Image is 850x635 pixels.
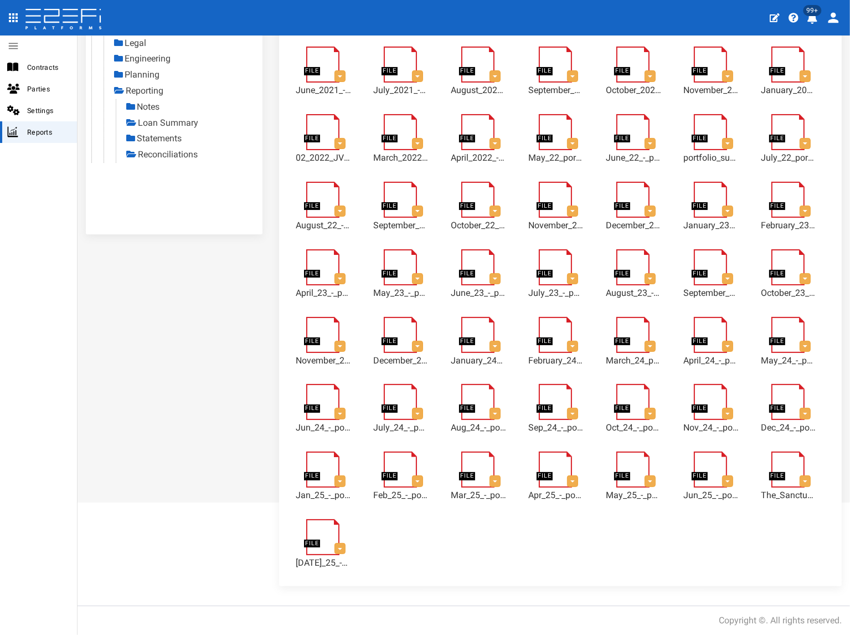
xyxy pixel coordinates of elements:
a: June_22_-_portfolio_summary_06-2022.xlsx [606,152,661,165]
a: Planning [125,69,159,80]
a: December_23_-_portfolio_summary_12-2023.xlsx [373,355,429,367]
a: April_2022_-_portfolio_summary_04-2022.xlsx [451,152,506,165]
a: February_23_-_portfolio_summary_02-2023.xlsx [761,219,816,232]
a: portfolio_summary_07-2022.xlsx [683,152,739,165]
a: July_22_portfolio_summary_07-2022.xlsx [761,152,816,165]
a: Nov_24_-_portfolio_summary_11-2024.xlsx [683,422,739,434]
a: August_2021_-_Integrated_Capital_Loan_Book.xlsx [451,84,506,97]
a: October_23_-_portfolio_summary.xlsx [761,287,816,300]
a: January_24_-_portfolio_summary_01-2024.xlsx [451,355,506,367]
a: Sep_24_-_portfolio_summary_09-2024.xlsx [528,422,584,434]
a: Jun_25_-_portfolio_summary.xlsx [683,489,739,502]
div: Copyright ©. All rights reserved. [719,614,842,627]
a: June_2021_-_Integrated_Capital_Loan_Book.pdf [296,84,351,97]
a: Reporting [126,85,163,96]
span: Parties [27,83,68,95]
a: April_23_-_portfolio_summary_04-2023.xlsx [296,287,351,300]
a: Legal [125,38,146,48]
a: Mar_25_-_portfolio_summary_03-2025.xlsx [451,489,506,502]
a: August_23_-_portfolio_summary.xlsx [606,287,661,300]
a: November_22_-_portfolio_summary_11-2022.xlsx [528,219,584,232]
a: May_22_portfolio_summary_05-2022.xlsx [528,152,584,165]
a: Jan_25_-_portfolio_summary.xlsx [296,489,351,502]
a: Oct_24_-_portfolio_summary_10-2024.xlsx [606,422,661,434]
a: March_2022_portfolio_summary_03-2022.xlsx [373,152,429,165]
span: Settings [27,104,68,117]
a: August_22_-_portfolio_summary_08-2022.xlsx [296,219,351,232]
a: Jun_24_-_portfolio_summary_06-2024.xlsx [296,422,351,434]
a: Loan Summary [138,117,198,128]
a: Notes [137,101,159,112]
a: September_2021_-_Integrated_Capital_Loan_Book.xlsx [528,84,584,97]
a: March_24_portfolio_summary_03-2024.xlsx [606,355,661,367]
a: November_23_-_portfolio_summary.xlsx [296,355,351,367]
a: September_22_-_portfolio_summary_09-2022.xlsx [373,219,429,232]
a: January_2022_-_Integrated_Capital_Loan_Book.xlsx [761,84,816,97]
a: October_22_-_portfolio_summary_10-2022.xlsx [451,219,506,232]
span: Reports [27,126,68,139]
a: May_25_-_portfolio_summary_05-2025.xlsx [606,489,661,502]
a: June_23_-_portfolio_summary_06-2023.xlsx [451,287,506,300]
a: February_24_-_portfolio_summary_02-2024.xlsx [528,355,584,367]
a: July_23_-_portfolio_summary_07-2023.xlsx [528,287,584,300]
a: Aug_24_-_portfolio_summary_08-2024.xlsx [451,422,506,434]
a: July_24_-_portfolio_summary_07-2024.xlsx [373,422,429,434]
a: October_2021_-_Integrated_Capital_Loan_Book.xlsx [606,84,661,97]
a: Engineering [125,53,171,64]
a: 02_2022_JVL_Investments_portfolio_summary_1.xlsx [296,152,351,165]
a: Dec_24_-_portfolio_summary_12-2024.xlsx [761,422,816,434]
a: The_Sanctuary_-_Stock_Report.xlsx [761,489,816,502]
a: July_2021_-_Integrated_Capital_Loan_Book.xlsx [373,84,429,97]
a: Statements [137,133,182,144]
a: Feb_25_-_portfolio_summary_02-2025.xlsx [373,489,429,502]
a: December_22_-_portfolio_summary_12-2022.xlsx [606,219,661,232]
a: November_2021_-_Integrated_Capital_Loan_Book.xlsx [683,84,739,97]
a: April_24_-_portfolio_summary_04-2024.xlsx [683,355,739,367]
a: January_23_-_portfolio_summary_01-2023.xlsx [683,219,739,232]
a: [DATE]_25_-_portfolio_summary_07-2025.xlsx [296,557,351,570]
a: September_23_portfolio_summary_09-2023.xlsx [683,287,739,300]
a: Apr_25_-_portfolio_summary_04-2025.xlsx [528,489,584,502]
span: Contracts [27,61,68,74]
a: Reconciliations [138,149,198,160]
a: May_24_-_portfolio_summary_05-2024.xlsx [761,355,816,367]
a: May_23_-_portfolio_summary.xlsx [373,287,429,300]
